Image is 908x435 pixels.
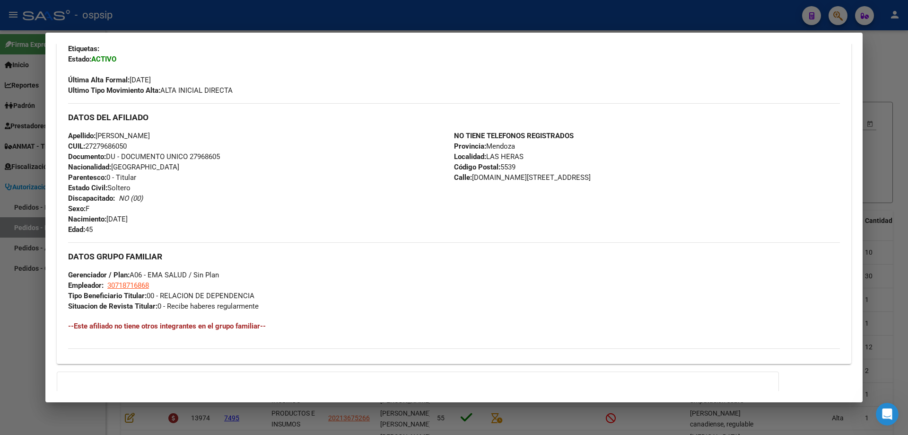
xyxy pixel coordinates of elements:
[68,142,85,151] strong: CUIL:
[68,184,131,192] span: Soltero
[68,292,254,300] span: 00 - RELACION DE DEPENDENCIA
[69,389,767,400] h3: Información Prestacional:
[68,86,233,95] span: ALTA INICIAL DIRECTA
[68,281,104,290] strong: Empleador:
[68,184,107,192] strong: Estado Civil:
[454,142,515,151] span: Mendoza
[68,152,106,161] strong: Documento:
[68,204,86,213] strong: Sexo:
[454,152,524,161] span: LAS HERAS
[454,163,515,171] span: 5539
[68,163,111,171] strong: Nacionalidad:
[68,302,259,311] span: 0 - Recibe haberes regularmente
[68,251,840,262] h3: DATOS GRUPO FAMILIAR
[68,44,99,53] strong: Etiquetas:
[68,142,127,151] span: 27279686050
[68,215,128,223] span: [DATE]
[454,132,574,140] strong: NO TIENE TELEFONOS REGISTRADOS
[68,132,150,140] span: [PERSON_NAME]
[68,55,91,63] strong: Estado:
[68,112,840,123] h3: DATOS DEL AFILIADO
[68,271,130,279] strong: Gerenciador / Plan:
[454,173,591,182] span: [DOMAIN_NAME][STREET_ADDRESS]
[454,152,486,161] strong: Localidad:
[68,215,106,223] strong: Nacimiento:
[107,281,149,290] span: 30718716868
[876,403,899,426] iframe: Intercom live chat
[454,163,500,171] strong: Código Postal:
[68,302,157,311] strong: Situacion de Revista Titular:
[68,292,147,300] strong: Tipo Beneficiario Titular:
[57,0,851,364] div: Datos de Empadronamiento
[68,76,130,84] strong: Última Alta Formal:
[454,173,472,182] strong: Calle:
[68,76,151,84] span: [DATE]
[68,173,106,182] strong: Parentesco:
[68,321,840,331] h4: --Este afiliado no tiene otros integrantes en el grupo familiar--
[68,225,93,234] span: 45
[68,163,179,171] span: [GEOGRAPHIC_DATA]
[91,55,116,63] strong: ACTIVO
[68,204,89,213] span: F
[68,86,160,95] strong: Ultimo Tipo Movimiento Alta:
[68,132,96,140] strong: Apellido:
[119,194,143,203] i: NO (00)
[68,225,85,234] strong: Edad:
[68,152,220,161] span: DU - DOCUMENTO UNICO 27968605
[454,142,486,151] strong: Provincia:
[68,173,136,182] span: 0 - Titular
[68,194,115,203] strong: Discapacitado:
[68,271,219,279] span: A06 - EMA SALUD / Sin Plan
